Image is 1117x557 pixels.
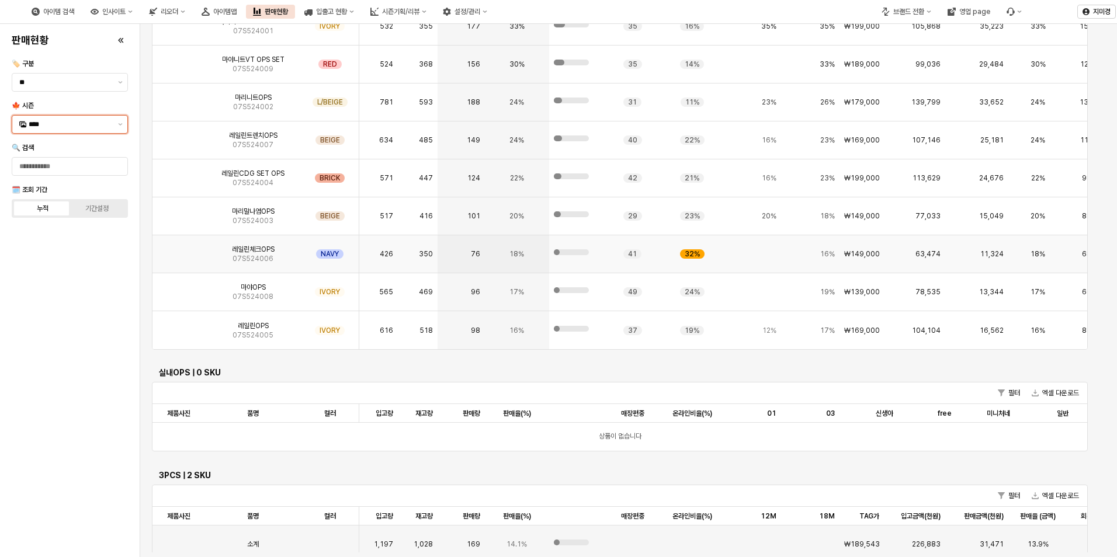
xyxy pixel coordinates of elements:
span: 🏷️ 구분 [12,60,34,68]
span: 18M [819,511,835,521]
span: 532 [380,22,393,31]
span: 16% [762,135,776,145]
span: 11% [685,98,699,107]
span: 판매율 (금액) [1020,511,1056,521]
div: 영업 page [959,8,990,16]
span: 188 [467,98,480,107]
span: 23% [762,98,776,107]
span: 마리말나염OPS [232,207,275,216]
span: 판매량 [463,409,480,418]
span: 품명 [247,511,259,521]
main: App Frame [140,24,1117,557]
span: 12M [761,511,776,521]
span: 1,028 [414,539,433,549]
span: IVORY [320,22,340,31]
span: 63,474 [915,249,941,259]
span: 518 [419,326,433,335]
span: 37 [628,326,637,335]
span: 레일린CDG SET OPS [221,169,285,178]
div: 누적 [37,204,48,213]
span: 98% [1082,173,1097,183]
span: 07S524009 [233,64,273,74]
span: 517 [380,211,393,221]
span: 입고량 [376,409,393,418]
span: ₩149,000 [844,249,880,259]
div: 입출고 현황 [316,8,347,16]
div: 설정/관리 [455,8,480,16]
div: 아이템맵 [195,5,244,19]
span: 제품사진 [167,511,190,521]
span: 29,484 [979,60,1004,69]
span: 107,146 [912,135,941,145]
button: 아이템 검색 [25,5,81,19]
span: 35% [761,22,776,31]
span: 온라인비율(%) [672,409,712,418]
span: 컬러 [324,511,336,521]
span: 16% [685,22,699,31]
span: 07S524005 [233,330,273,340]
h6: 실내OPS | 0 SKU [159,367,1081,378]
div: 기간설정 [85,204,109,213]
span: 29 [628,211,637,221]
span: free [938,409,952,418]
span: 117% [1080,135,1099,145]
span: 35,223 [980,22,1004,31]
div: 아이템맵 [213,8,237,16]
span: 13,344 [979,287,1004,297]
button: 제안 사항 표시 [113,74,127,91]
span: 회수율 [1081,511,1098,521]
span: 33% [509,22,525,31]
span: ₩179,000 [844,98,880,107]
span: 신생아 [876,409,893,418]
span: 일반 [1057,409,1069,418]
button: 판매현황 [246,5,295,19]
span: 품명 [247,409,259,418]
span: 33% [1031,22,1046,31]
span: 105,868 [911,22,941,31]
span: 169 [467,539,480,549]
span: 17% [820,326,835,335]
span: 524 [380,60,393,69]
span: 18% [509,249,524,259]
span: 130% [1080,98,1099,107]
span: 23% [685,211,700,221]
span: 07S524006 [233,254,273,263]
h6: 3PCS | 2 SKU [159,470,1081,481]
span: 49 [628,287,637,297]
span: 31,471 [980,539,1004,549]
span: 판매율(%) [503,511,531,521]
span: 🔍 검색 [12,144,34,152]
span: ₩139,000 [844,287,880,297]
span: 판매율(%) [503,409,531,418]
span: 1,197 [374,539,393,549]
span: 40 [628,135,637,145]
span: 350 [419,249,433,259]
span: 25,181 [980,135,1004,145]
span: ₩189,000 [844,60,880,69]
span: 68% [1082,249,1097,259]
button: 필터 [993,386,1025,400]
span: 41 [628,249,637,259]
span: 565 [379,287,393,297]
span: 150% [1080,22,1099,31]
button: 영업 page [941,5,997,19]
span: 24% [509,98,524,107]
span: IVORY [320,287,340,297]
span: NAVY [321,249,339,259]
span: 16% [762,173,776,183]
span: 07S524007 [233,140,273,149]
span: 447 [419,173,433,183]
span: 레일린OPS [238,321,269,330]
span: 매장편중 [621,511,644,521]
span: 33,652 [979,98,1004,107]
span: ₩169,000 [844,135,880,145]
h4: 판매현황 [12,34,49,46]
span: 🗓️ 조회 기간 [12,186,47,194]
span: 99,036 [915,60,941,69]
span: 입고금액(천원) [901,511,941,521]
span: 35 [628,22,637,31]
div: 시즌기획/리뷰 [363,5,433,19]
span: 소계 [247,539,259,549]
span: 16% [820,249,835,259]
